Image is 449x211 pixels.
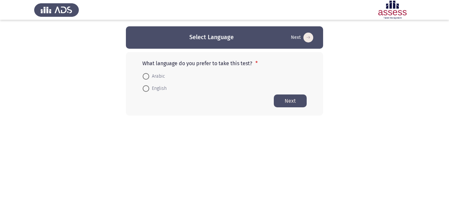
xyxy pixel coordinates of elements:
button: Start assessment [289,32,315,43]
img: Assessment logo of Potentiality Assessment [370,1,415,19]
span: English [149,85,167,92]
img: Assess Talent Management logo [34,1,79,19]
button: Start assessment [274,94,307,107]
p: What language do you prefer to take this test? [142,60,307,66]
span: Arabic [149,72,165,80]
h3: Select Language [189,33,234,41]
